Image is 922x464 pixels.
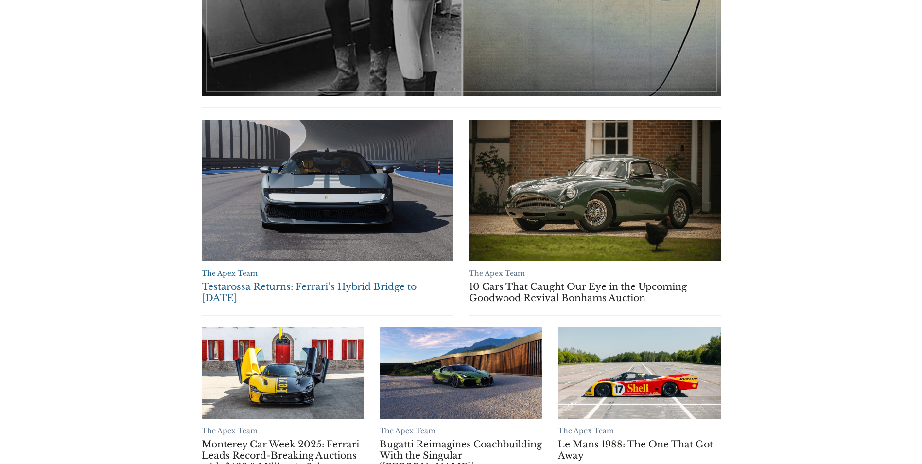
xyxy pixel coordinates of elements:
a: Testarossa Returns: Ferrari’s Hybrid Bridge to [DATE] [202,281,453,303]
a: 10 Cars That Caught Our Eye in the Upcoming Goodwood Revival Bonhams Auction [469,120,721,261]
a: Le Mans 1988: The One That Got Away [558,327,721,419]
a: The Apex Team [469,269,525,278]
a: Monterey Car Week 2025: Ferrari Leads Record-Breaking Auctions with $432.8 Million in Sales [202,327,365,419]
a: Bugatti Reimagines Coachbuilding With the Singular ‘Brouillard’ [380,327,542,419]
a: Le Mans 1988: The One That Got Away [558,439,721,461]
a: 10 Cars That Caught Our Eye in the Upcoming Goodwood Revival Bonhams Auction [469,281,721,303]
a: The Apex Team [202,269,258,278]
a: The Apex Team [202,427,258,435]
a: The Apex Team [380,427,435,435]
a: Testarossa Returns: Ferrari’s Hybrid Bridge to Tomorrow [202,120,453,261]
a: The Apex Team [558,427,614,435]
